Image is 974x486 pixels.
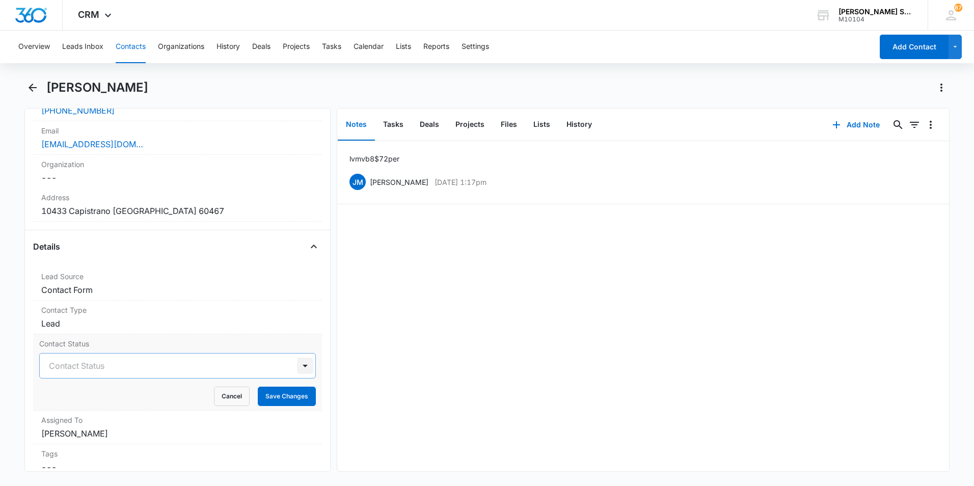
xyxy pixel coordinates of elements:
button: Reports [423,31,449,63]
div: Organization--- [33,155,322,188]
p: lvm vb8 $72 per [349,153,399,164]
div: Email[EMAIL_ADDRESS][DOMAIN_NAME] [33,121,322,155]
label: Email [41,125,314,136]
label: Contact Status [39,338,316,349]
button: Overflow Menu [923,117,939,133]
div: Lead SourceContact Form [33,267,322,301]
div: Assigned To[PERSON_NAME] [33,411,322,444]
div: Address10433 Capistrano [GEOGRAPHIC_DATA] 60467 [33,188,322,222]
button: Projects [447,109,493,141]
label: Assigned To [41,415,314,425]
button: Overview [18,31,50,63]
button: History [558,109,600,141]
p: [PERSON_NAME] [370,177,428,187]
span: JM [349,174,366,190]
button: Back [24,79,40,96]
button: Contacts [116,31,146,63]
dd: Lead [41,317,314,330]
dd: --- [41,461,314,473]
button: Search... [890,117,906,133]
dd: Contact Form [41,284,314,296]
button: Tasks [322,31,341,63]
button: Lists [396,31,411,63]
a: [PHONE_NUMBER] [41,104,115,117]
label: Tags [41,448,314,459]
button: Settings [462,31,489,63]
button: Actions [933,79,950,96]
button: Cancel [214,387,250,406]
div: account id [838,16,913,23]
a: [EMAIL_ADDRESS][DOMAIN_NAME] [41,138,143,150]
label: Lead Source [41,271,314,282]
h4: Details [33,240,60,253]
button: Tasks [375,109,412,141]
button: Files [493,109,525,141]
button: Notes [338,109,375,141]
button: Lists [525,109,558,141]
dd: 10433 Capistrano [GEOGRAPHIC_DATA] 60467 [41,205,314,217]
button: Add Contact [880,35,949,59]
button: Leads Inbox [62,31,103,63]
div: notifications count [954,4,962,12]
dd: [PERSON_NAME] [41,427,314,440]
p: [DATE] 1:17pm [435,177,486,187]
label: Address [41,192,314,203]
button: Filters [906,117,923,133]
div: Contact TypeLead [33,301,322,334]
div: Tags--- [33,444,322,478]
label: Contact Type [41,305,314,315]
button: History [217,31,240,63]
button: Calendar [354,31,384,63]
button: Deals [252,31,270,63]
h1: [PERSON_NAME] [46,80,148,95]
button: Add Note [822,113,890,137]
div: account name [838,8,913,16]
label: Organization [41,159,314,170]
button: Deals [412,109,447,141]
button: Close [306,238,322,255]
span: CRM [78,9,99,20]
button: Save Changes [258,387,316,406]
button: Projects [283,31,310,63]
span: 87 [954,4,962,12]
dd: --- [41,172,314,184]
button: Organizations [158,31,204,63]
